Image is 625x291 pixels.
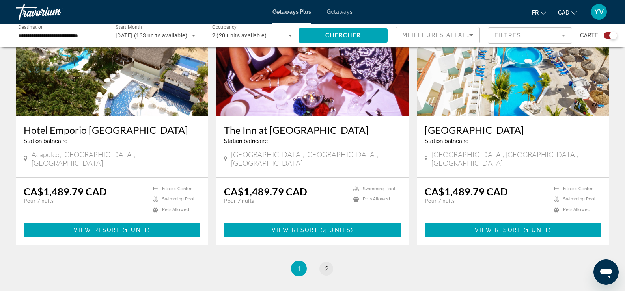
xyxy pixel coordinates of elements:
span: Carte [580,30,598,41]
span: View Resort [475,227,521,233]
button: Change currency [558,7,577,18]
a: Getaways [327,9,353,15]
span: ( ) [318,227,353,233]
button: Change language [532,7,546,18]
span: Chercher [325,32,361,39]
span: Pets Allowed [363,196,390,202]
a: [GEOGRAPHIC_DATA] [425,124,601,136]
button: View Resort(1 unit) [425,223,601,237]
span: Station balnéaire [24,138,67,144]
span: Pets Allowed [162,207,189,212]
span: [DATE] (133 units available) [116,32,187,39]
button: Filter [488,27,572,44]
span: 2 [325,264,328,273]
a: Getaways Plus [272,9,311,15]
span: Meilleures affaires [402,32,478,38]
p: CA$1,489.79 CAD [224,185,307,197]
span: ( ) [521,227,551,233]
span: fr [532,9,539,16]
p: Pour 7 nuits [224,197,345,204]
span: Destination [18,24,44,30]
span: Swimming Pool [563,196,595,202]
a: Travorium [16,2,95,22]
span: [GEOGRAPHIC_DATA], [GEOGRAPHIC_DATA], [GEOGRAPHIC_DATA] [431,150,601,167]
p: Pour 7 nuits [425,197,546,204]
a: The Inn at [GEOGRAPHIC_DATA] [224,124,401,136]
span: 1 unit [526,227,549,233]
span: Swimming Pool [363,186,395,191]
span: Pets Allowed [563,207,590,212]
button: View Resort(4 units) [224,223,401,237]
span: CAD [558,9,569,16]
nav: Pagination [16,261,609,276]
iframe: Button to launch messaging window [593,259,619,285]
p: Pour 7 nuits [24,197,145,204]
span: Station balnéaire [425,138,468,144]
span: Start Month [116,24,142,30]
a: Hotel Emporio [GEOGRAPHIC_DATA] [24,124,200,136]
mat-select: Sort by [402,30,473,40]
span: Swimming Pool [162,196,194,202]
span: Fitness Center [162,186,192,191]
span: Occupancy [212,24,237,30]
span: [GEOGRAPHIC_DATA], [GEOGRAPHIC_DATA], [GEOGRAPHIC_DATA] [231,150,401,167]
span: Acapulco, [GEOGRAPHIC_DATA], [GEOGRAPHIC_DATA] [32,150,201,167]
span: View Resort [272,227,318,233]
span: 1 [297,264,301,273]
span: 2 (20 units available) [212,32,267,39]
button: Chercher [299,28,388,43]
button: User Menu [589,4,609,20]
span: Station balnéaire [224,138,268,144]
span: ( ) [120,227,150,233]
span: YV [594,8,604,16]
span: 4 units [323,227,351,233]
button: View Resort(1 unit) [24,223,200,237]
span: 1 unit [125,227,148,233]
span: Fitness Center [563,186,593,191]
p: CA$1,489.79 CAD [24,185,107,197]
p: CA$1,489.79 CAD [425,185,508,197]
span: View Resort [74,227,120,233]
